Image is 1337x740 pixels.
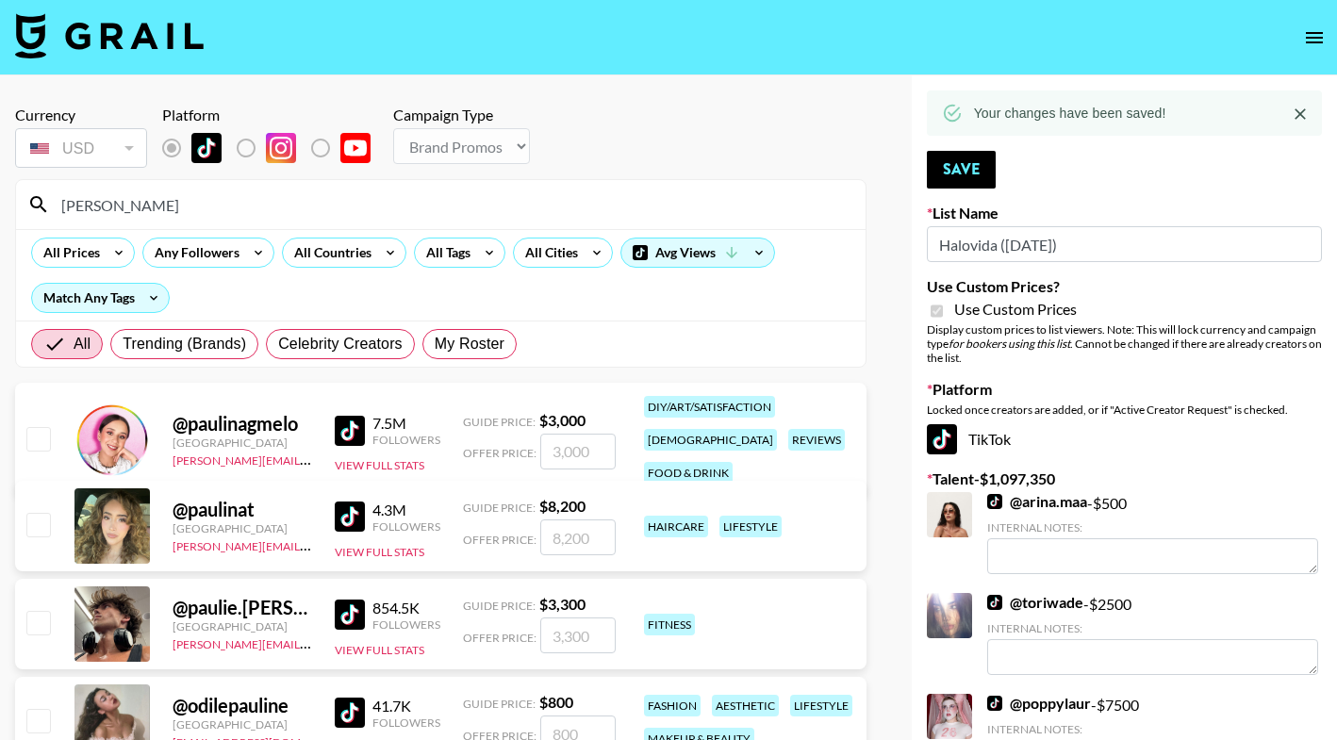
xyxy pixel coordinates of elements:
[987,492,1318,574] div: - $ 500
[32,238,104,267] div: All Prices
[173,596,312,619] div: @ paulie.[PERSON_NAME]
[335,458,424,472] button: View Full Stats
[644,429,777,451] div: [DEMOGRAPHIC_DATA]
[173,717,312,732] div: [GEOGRAPHIC_DATA]
[372,599,440,617] div: 854.5K
[621,238,774,267] div: Avg Views
[463,533,536,547] span: Offer Price:
[987,593,1318,675] div: - $ 2500
[335,416,365,446] img: TikTok
[987,494,1002,509] img: TikTok
[954,300,1077,319] span: Use Custom Prices
[927,469,1322,488] label: Talent - $ 1,097,350
[335,545,424,559] button: View Full Stats
[15,106,147,124] div: Currency
[266,133,296,163] img: Instagram
[372,433,440,447] div: Followers
[987,492,1087,511] a: @arina.maa
[173,450,452,468] a: [PERSON_NAME][EMAIL_ADDRESS][DOMAIN_NAME]
[15,124,147,172] div: Currency is locked to USD
[539,411,586,429] strong: $ 3,000
[463,415,536,429] span: Guide Price:
[372,617,440,632] div: Followers
[790,695,852,716] div: lifestyle
[1296,19,1333,57] button: open drawer
[514,238,582,267] div: All Cities
[463,631,536,645] span: Offer Price:
[927,204,1322,222] label: List Name
[32,284,169,312] div: Match Any Tags
[788,429,845,451] div: reviews
[927,277,1322,296] label: Use Custom Prices?
[644,462,733,484] div: food & drink
[540,519,616,555] input: 8,200
[173,498,312,521] div: @ paulinat
[372,501,440,519] div: 4.3M
[278,333,403,355] span: Celebrity Creators
[644,396,775,418] div: diy/art/satisfaction
[15,13,204,58] img: Grail Talent
[162,106,386,124] div: Platform
[50,189,854,220] input: Search by User Name
[123,333,246,355] span: Trending (Brands)
[463,446,536,460] span: Offer Price:
[644,516,708,537] div: haircare
[335,600,365,630] img: TikTok
[372,414,440,433] div: 7.5M
[927,322,1322,365] div: Display custom prices to list viewers. Note: This will lock currency and campaign type . Cannot b...
[74,333,91,355] span: All
[162,128,386,168] div: List locked to TikTok.
[173,619,312,633] div: [GEOGRAPHIC_DATA]
[987,694,1091,713] a: @poppylaur
[283,238,375,267] div: All Countries
[415,238,474,267] div: All Tags
[927,424,1322,454] div: TikTok
[463,697,536,711] span: Guide Price:
[540,617,616,653] input: 3,300
[987,520,1318,534] div: Internal Notes:
[539,595,586,613] strong: $ 3,300
[1286,100,1314,128] button: Close
[539,693,573,711] strong: $ 800
[173,633,452,651] a: [PERSON_NAME][EMAIL_ADDRESS][DOMAIN_NAME]
[372,519,440,534] div: Followers
[173,436,312,450] div: [GEOGRAPHIC_DATA]
[173,412,312,436] div: @ paulinagmelo
[949,337,1070,351] em: for bookers using this list
[987,722,1318,736] div: Internal Notes:
[987,593,1083,612] a: @toriwade
[644,614,695,635] div: fitness
[974,96,1166,130] div: Your changes have been saved!
[335,643,424,657] button: View Full Stats
[987,621,1318,635] div: Internal Notes:
[191,133,222,163] img: TikTok
[173,535,452,553] a: [PERSON_NAME][EMAIL_ADDRESS][DOMAIN_NAME]
[719,516,782,537] div: lifestyle
[335,502,365,532] img: TikTok
[372,697,440,715] div: 41.7K
[539,497,586,515] strong: $ 8,200
[435,333,504,355] span: My Roster
[987,696,1002,711] img: TikTok
[393,106,530,124] div: Campaign Type
[173,521,312,535] div: [GEOGRAPHIC_DATA]
[540,434,616,469] input: 3,000
[927,151,996,189] button: Save
[340,133,371,163] img: YouTube
[143,238,243,267] div: Any Followers
[463,501,536,515] span: Guide Price:
[712,695,779,716] div: aesthetic
[927,380,1322,399] label: Platform
[927,403,1322,417] div: Locked once creators are added, or if "Active Creator Request" is checked.
[463,599,536,613] span: Guide Price:
[987,595,1002,610] img: TikTok
[335,698,365,728] img: TikTok
[927,424,957,454] img: TikTok
[372,715,440,730] div: Followers
[644,695,701,716] div: fashion
[173,694,312,717] div: @ odilepauline
[19,132,143,165] div: USD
